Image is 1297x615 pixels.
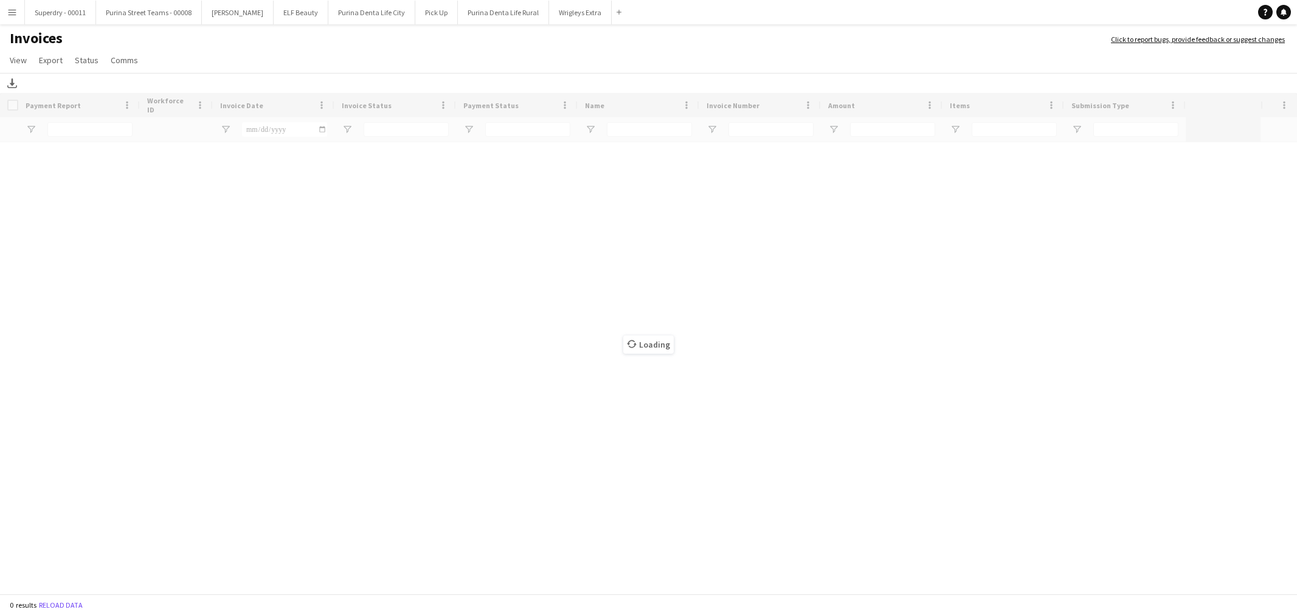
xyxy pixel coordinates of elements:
span: View [10,55,27,66]
a: Click to report bugs, provide feedback or suggest changes [1111,34,1285,45]
span: Export [39,55,63,66]
span: Comms [111,55,138,66]
button: Pick Up [415,1,458,24]
button: [PERSON_NAME] [202,1,274,24]
button: Superdry - 00011 [25,1,96,24]
button: Reload data [36,599,85,612]
a: Export [34,52,67,68]
button: Purina Street Teams - 00008 [96,1,202,24]
button: ELF Beauty [274,1,328,24]
a: Status [70,52,103,68]
a: View [5,52,32,68]
button: Purina Denta Life City [328,1,415,24]
app-action-btn: Download [5,76,19,91]
button: Wrigleys Extra [549,1,612,24]
a: Comms [106,52,143,68]
span: Status [75,55,99,66]
button: Purina Denta Life Rural [458,1,549,24]
span: Loading [623,335,674,354]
